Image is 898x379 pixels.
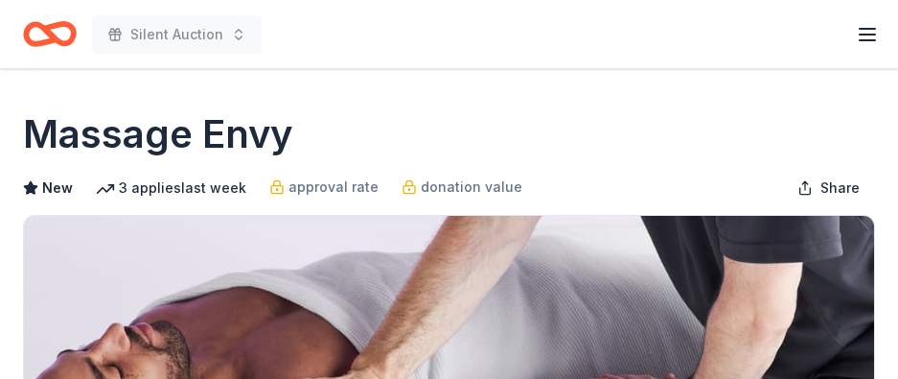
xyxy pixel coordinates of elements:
span: Silent Auction [130,23,223,46]
a: approval rate [269,176,379,199]
span: donation value [421,176,522,199]
span: Share [820,177,860,200]
h1: Massage Envy [23,107,293,161]
a: Home [23,12,77,57]
button: Share [782,169,875,207]
span: approval rate [288,176,379,199]
span: New [42,177,73,200]
div: 3 applies last week [96,177,246,200]
a: donation value [402,176,522,199]
button: Silent Auction [92,15,262,54]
